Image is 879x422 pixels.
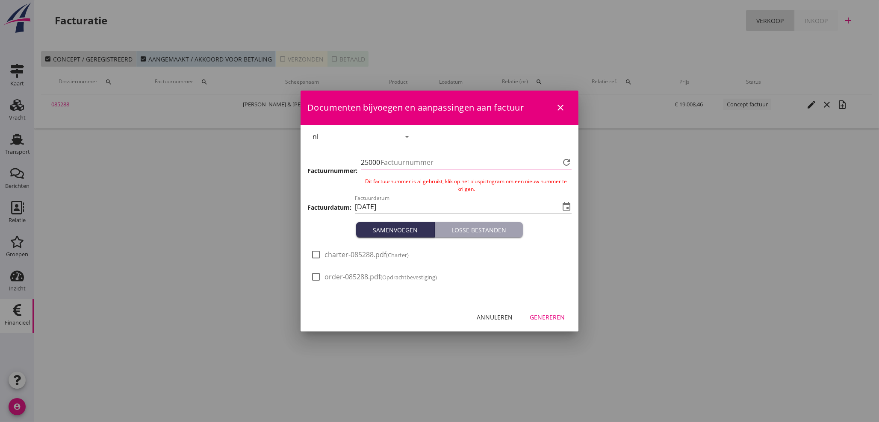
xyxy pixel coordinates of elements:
div: Dit factuurnummer is al gebruikt, klik op het pluspictogram om een nieuw nummer te krijgen. [361,178,572,193]
i: refresh [561,157,572,167]
div: Annuleren [477,313,513,322]
input: Factuurdatum [355,200,560,214]
span: order-085288.pdf [324,273,437,281]
button: Annuleren [470,309,519,325]
h3: Factuurdatum: [307,203,351,212]
button: Samenvoegen [356,222,435,237]
span: charter-085288.pdf [324,250,409,259]
button: Genereren [523,309,572,325]
div: Losse bestanden [438,226,519,234]
button: Losse bestanden [435,222,523,237]
i: arrow_drop_down [402,132,413,142]
div: Documenten bijvoegen en aanpassingen aan factuur [301,91,578,125]
i: event [561,202,572,212]
small: (Charter) [386,251,409,259]
small: (Opdrachtbevestiging) [381,273,437,281]
input: Factuurnummer [381,155,560,169]
i: close [555,103,566,113]
h3: Factuurnummer: [307,166,357,175]
span: 25000 [361,157,380,168]
div: Genereren [530,313,565,322]
div: nl [313,133,319,141]
div: Samenvoegen [360,226,431,234]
